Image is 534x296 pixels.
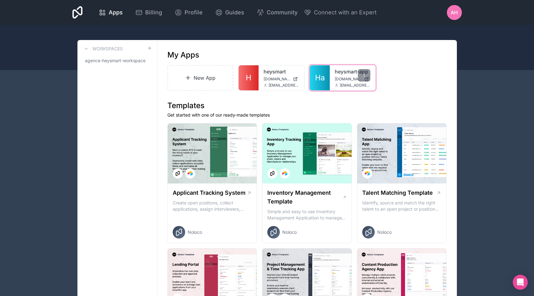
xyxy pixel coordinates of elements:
[362,188,433,197] h1: Talent Matching Template
[264,68,299,75] a: heysmart
[225,8,244,17] span: Guides
[267,188,342,206] h1: Inventory Management Template
[92,46,123,52] h3: Workspaces
[264,77,290,82] span: [DOMAIN_NAME]
[282,229,297,235] span: Noloco
[167,101,447,111] h1: Templates
[451,9,458,16] span: AH
[335,77,362,82] span: [DOMAIN_NAME]
[267,8,298,17] span: Community
[188,229,202,235] span: Noloco
[365,171,370,176] img: Airtable Logo
[246,73,251,83] span: H
[267,208,347,221] p: Simple and easy to use Inventory Management Application to manage your stock, orders and Manufact...
[264,77,299,82] a: [DOMAIN_NAME]
[239,65,259,90] a: H
[335,68,370,75] a: heysmart-app
[314,8,377,17] span: Connect with an Expert
[210,6,249,19] a: Guides
[269,83,299,88] span: [EMAIL_ADDRESS][DOMAIN_NAME]
[130,6,167,19] a: Billing
[167,112,447,118] p: Get started with one of our ready-made templates
[340,83,370,88] span: [EMAIL_ADDRESS][DOMAIN_NAME]
[94,6,128,19] a: Apps
[167,65,234,91] a: New App
[109,8,123,17] span: Apps
[513,275,528,290] div: Open Intercom Messenger
[310,65,330,90] a: Ha
[185,8,203,17] span: Profile
[82,45,123,53] a: Workspaces
[362,200,442,212] p: Identify, source and match the right talent to an open project or position with our Talent Matchi...
[282,171,287,176] img: Airtable Logo
[173,200,252,212] p: Create open positions, collect applications, assign interviewers, centralise candidate feedback a...
[85,58,146,64] span: agence-heysmart-workspace
[377,229,392,235] span: Noloco
[188,171,193,176] img: Airtable Logo
[167,50,199,60] h1: My Apps
[170,6,208,19] a: Profile
[82,55,152,66] a: agence-heysmart-workspace
[145,8,162,17] span: Billing
[315,73,325,83] span: Ha
[252,6,303,19] a: Community
[335,77,370,82] a: [DOMAIN_NAME]
[304,8,377,17] button: Connect with an Expert
[173,188,245,197] h1: Applicant Tracking System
